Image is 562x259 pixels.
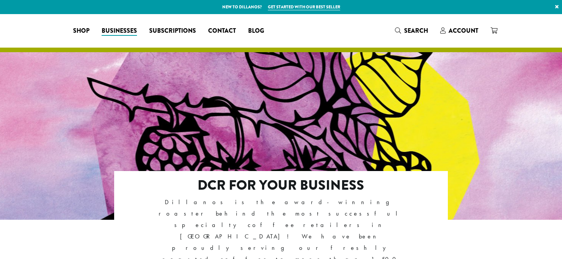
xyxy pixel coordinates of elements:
[147,177,415,193] h2: DCR FOR YOUR BUSINESS
[73,26,89,36] span: Shop
[149,26,196,36] span: Subscriptions
[102,26,137,36] span: Businesses
[449,26,478,35] span: Account
[404,26,428,35] span: Search
[67,25,96,37] a: Shop
[268,4,340,10] a: Get started with our best seller
[248,26,264,36] span: Blog
[208,26,236,36] span: Contact
[389,24,434,37] a: Search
